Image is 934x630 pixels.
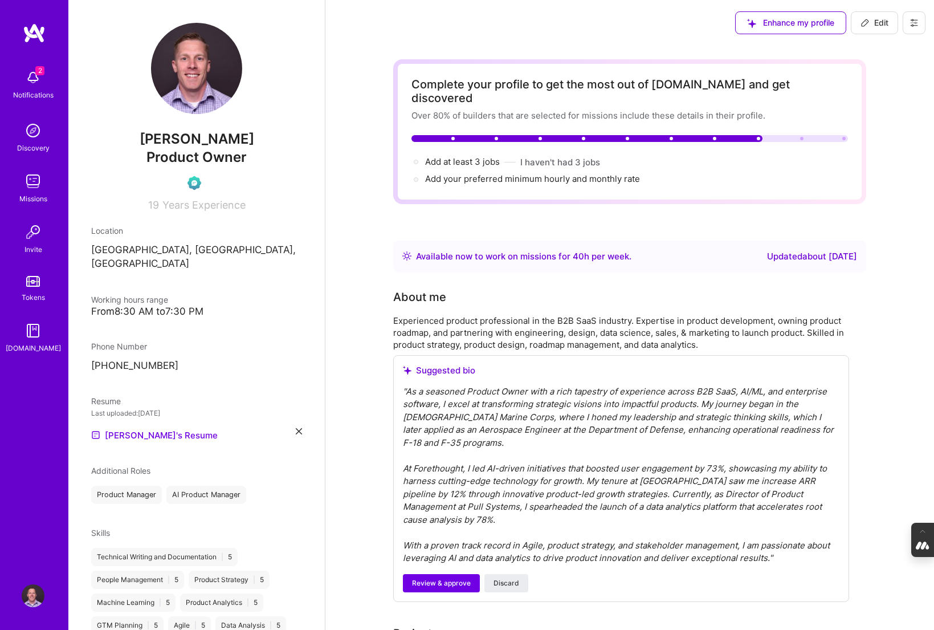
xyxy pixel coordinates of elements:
[22,221,44,243] img: Invite
[393,315,849,351] div: Experienced product professional in the B2B SaaS industry. Expertise in product development, owni...
[23,23,46,43] img: logo
[194,621,197,630] span: |
[159,598,161,607] span: |
[91,548,238,566] div: Technical Writing and Documentation 5
[91,396,121,406] span: Resume
[25,243,42,255] div: Invite
[425,156,500,167] span: Add at least 3 jobs
[296,428,302,434] i: icon Close
[180,594,263,612] div: Product Analytics 5
[253,575,255,584] span: |
[22,319,44,342] img: guide book
[26,276,40,287] img: tokens
[22,119,44,142] img: discovery
[91,594,176,612] div: Machine Learning 5
[22,291,45,303] div: Tokens
[402,251,411,261] img: Availability
[148,199,159,211] span: 19
[403,385,839,565] div: " As a seasoned Product Owner with a rich tapestry of experience across B2B SaaS, AI/ML, and ente...
[168,575,170,584] span: |
[91,571,184,589] div: People Management 5
[151,23,242,114] img: User Avatar
[403,365,839,376] div: Suggested bio
[189,571,270,589] div: Product Strategy 5
[91,430,100,440] img: Resume
[13,89,54,101] div: Notifications
[91,342,147,351] span: Phone Number
[91,225,302,237] div: Location
[484,574,528,592] button: Discard
[270,621,272,630] span: |
[91,359,302,373] p: [PHONE_NUMBER]
[416,250,631,263] div: Available now to work on missions for h per week .
[91,528,110,538] span: Skills
[393,288,446,306] div: About me
[425,173,640,184] span: Add your preferred minimum hourly and monthly rate
[19,584,47,607] a: User Avatar
[412,578,471,588] span: Review & approve
[91,306,302,318] div: From 8:30 AM to 7:30 PM
[147,621,149,630] span: |
[187,176,201,190] img: Evaluation Call Pending
[19,193,47,205] div: Missions
[22,66,44,89] img: bell
[411,78,848,105] div: Complete your profile to get the most out of [DOMAIN_NAME] and get discovered
[91,486,162,504] div: Product Manager
[520,156,600,168] button: I haven't had 3 jobs
[403,366,411,375] i: icon SuggestedTeams
[573,251,584,262] span: 40
[166,486,246,504] div: AI Product Manager
[35,66,44,75] span: 2
[860,17,888,29] span: Edit
[91,243,302,271] p: [GEOGRAPHIC_DATA], [GEOGRAPHIC_DATA], [GEOGRAPHIC_DATA]
[403,574,480,592] button: Review & approve
[91,407,302,419] div: Last uploaded: [DATE]
[221,552,223,562] span: |
[91,131,302,148] span: [PERSON_NAME]
[247,598,249,607] span: |
[162,199,246,211] span: Years Experience
[22,170,44,193] img: teamwork
[6,342,61,354] div: [DOMAIN_NAME]
[91,428,218,442] a: [PERSON_NAME]'s Resume
[411,109,848,121] div: Over 80% of builders that are selected for missions include these details in their profile.
[747,19,756,28] i: icon SuggestedTeams
[767,250,857,263] div: Updated about [DATE]
[91,295,168,304] span: Working hours range
[146,149,247,165] span: Product Owner
[735,11,846,34] button: Enhance my profile
[747,17,834,29] span: Enhance my profile
[22,584,44,607] img: User Avatar
[91,466,150,475] span: Additional Roles
[17,142,50,154] div: Discovery
[493,578,519,588] span: Discard
[851,11,898,34] button: Edit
